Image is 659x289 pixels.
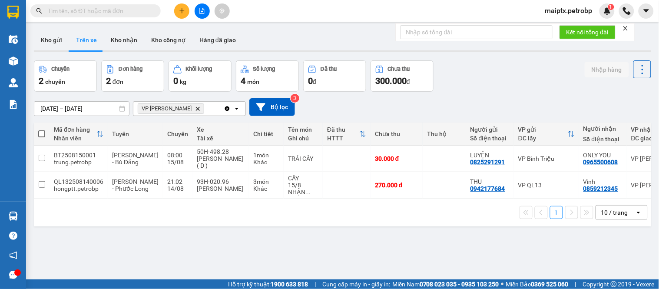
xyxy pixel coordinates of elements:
div: Đã thu [327,126,359,133]
span: plus [179,8,185,14]
button: 1 [550,206,563,219]
div: Tài xế [197,135,245,142]
div: Khác [253,159,279,166]
div: Xe [197,126,245,133]
span: đ [407,78,410,85]
span: question-circle [9,232,17,240]
div: 50H-498.28 [197,148,245,155]
div: 93H-020.96 [197,178,245,185]
div: 30.000 đ [375,155,418,162]
div: 10 / trang [601,208,628,217]
span: 2 [106,76,111,86]
span: [PERSON_NAME] - Phước Long [112,178,159,192]
span: copyright [611,281,617,287]
div: Số điện thoại [470,135,510,142]
div: Số lượng [253,66,275,72]
img: warehouse-icon [9,35,18,44]
div: trung.petrobp [54,159,103,166]
strong: 0708 023 035 - 0935 103 250 [420,281,499,288]
div: Đã thu [321,66,337,72]
div: Chi tiết [253,130,279,137]
div: THU [470,178,510,185]
div: 0942177684 [470,185,505,192]
div: Người nhận [583,125,623,132]
div: Người gửi [470,126,510,133]
button: Khối lượng0kg [169,60,232,92]
span: 0 [308,76,313,86]
div: 08:00 [167,152,188,159]
button: Số lượng4món [236,60,299,92]
th: Toggle SortBy [514,123,579,146]
div: Thu hộ [427,130,462,137]
div: 0859212345 [583,185,618,192]
div: Đơn hàng [119,66,142,72]
span: đơn [113,78,123,85]
span: món [247,78,259,85]
button: Kho nhận [104,30,144,50]
div: 15/8 NHẬN HÀNG [288,182,318,196]
div: VP gửi [518,126,568,133]
div: VP QL13 [518,182,575,189]
div: 0825291291 [470,159,505,166]
sup: 3 [291,94,299,103]
div: [PERSON_NAME] [197,185,245,192]
div: [PERSON_NAME] ( D ) [197,155,245,169]
div: Tên món [288,126,318,133]
span: 2 [39,76,43,86]
span: Hỗ trợ kỹ thuật: [228,279,308,289]
button: Chưa thu300.000đ [371,60,434,92]
div: 270.000 đ [375,182,418,189]
span: VP Minh Hưng, close by backspace [138,103,204,114]
div: Khối lượng [186,66,212,72]
div: 14/08 [167,185,188,192]
img: icon-new-feature [603,7,611,15]
button: plus [174,3,189,19]
div: TRÁI CÂY [288,155,318,162]
svg: open [233,105,240,112]
div: VP Bình Triệu [518,155,575,162]
button: file-add [195,3,210,19]
input: Nhập số tổng đài [401,25,553,39]
div: Tuyến [112,130,159,137]
div: Khác [253,185,279,192]
div: Mã đơn hàng [54,126,96,133]
svg: Delete [195,106,200,111]
span: 4 [241,76,245,86]
div: QL132508140006 [54,178,103,185]
span: chuyến [45,78,65,85]
button: Hàng đã giao [192,30,243,50]
span: Kết nối tổng đài [566,27,609,37]
span: Miền Nam [392,279,499,289]
span: ... [305,189,311,196]
span: | [575,279,576,289]
img: warehouse-icon [9,78,18,87]
div: Ghi chú [288,135,318,142]
button: caret-down [639,3,654,19]
span: caret-down [642,7,650,15]
div: ĐC lấy [518,135,568,142]
img: solution-icon [9,100,18,109]
button: Kết nối tổng đài [560,25,616,39]
div: hongptt.petrobp [54,185,103,192]
div: Chuyến [51,66,70,72]
button: Đơn hàng2đơn [101,60,164,92]
span: [PERSON_NAME] - Bù Đăng [112,152,159,166]
span: search [36,8,42,14]
img: warehouse-icon [9,212,18,221]
th: Toggle SortBy [323,123,371,146]
span: kg [180,78,186,85]
button: Trên xe [69,30,104,50]
button: Đã thu0đ [303,60,366,92]
span: đ [313,78,316,85]
input: Select a date range. [34,102,129,116]
button: Kho gửi [34,30,69,50]
button: Nhập hàng [585,62,629,77]
div: LUYỆN [470,152,510,159]
span: Miền Bắc [506,279,569,289]
input: Tìm tên, số ĐT hoặc mã đơn [48,6,150,16]
div: ONLY YOU [583,152,623,159]
span: notification [9,251,17,259]
svg: open [635,209,642,216]
span: VP Minh Hưng [142,105,192,112]
div: Chưa thu [375,130,418,137]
